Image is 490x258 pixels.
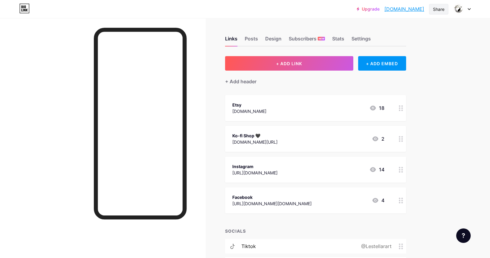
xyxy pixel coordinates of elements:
div: Stats [332,35,344,46]
div: Posts [245,35,258,46]
div: Links [225,35,237,46]
div: @Lestellarart [352,243,399,250]
div: + ADD EMBED [358,56,406,71]
div: tiktok [241,243,256,250]
div: 18 [369,104,384,112]
a: [DOMAIN_NAME] [384,5,424,13]
button: + ADD LINK [225,56,353,71]
div: Subscribers [289,35,325,46]
div: Etsy [232,102,266,108]
div: Share [433,6,444,12]
div: Settings [352,35,371,46]
div: Facebook [232,194,312,200]
span: + ADD LINK [276,61,302,66]
div: [DOMAIN_NAME][URL] [232,139,278,145]
div: [URL][DOMAIN_NAME] [232,170,278,176]
div: Ko-fi Shop 🖤 [232,132,278,139]
div: [DOMAIN_NAME] [232,108,266,114]
img: Leslie Stellar [453,3,464,15]
div: 14 [369,166,384,173]
div: + Add header [225,78,256,85]
div: SOCIALS [225,228,406,234]
div: Design [265,35,282,46]
div: 2 [372,135,384,142]
div: [URL][DOMAIN_NAME][DOMAIN_NAME] [232,200,312,207]
div: 4 [372,197,384,204]
span: NEW [319,37,324,40]
div: Instagram [232,163,278,170]
a: Upgrade [357,7,380,11]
